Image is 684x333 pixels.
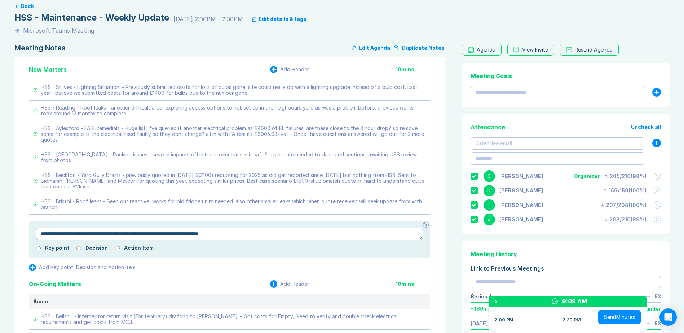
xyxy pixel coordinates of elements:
[471,294,510,299] div: Series Average
[29,280,81,288] div: On-Going Matters
[462,44,502,56] a: Agenda
[471,123,505,132] div: Attendance
[41,84,426,96] div: HSS - St Ives - Lighting Situation. - Previously submitted costs for lots of bulbs gone, site cou...
[499,217,543,222] div: Jonny Welbourn
[575,47,613,53] div: Resend Agenda
[499,188,543,194] div: David Hayter
[562,297,587,306] div: 9:09 AM
[499,173,543,179] div: Gemma White
[484,170,495,182] div: G
[471,250,661,258] div: Meeting History
[280,281,309,287] div: Add Header
[45,245,69,251] label: Key point
[14,3,670,9] a: Back
[280,67,309,72] div: Add Header
[654,294,661,299] div: 53
[659,308,677,326] div: Open Intercom Messenger
[393,44,445,52] button: Duplicate Notes
[560,44,619,56] button: Resend Agenda
[29,264,136,271] button: Add Key point, Decision and Action Item
[484,214,495,225] div: J
[574,173,600,179] div: Organizer
[507,44,554,56] button: View Invite
[603,188,647,194] div: 159 / 159 ( 100 %)
[23,26,94,35] div: Microsoft Teams Meeting
[270,280,309,288] button: Add Header
[477,47,495,53] div: Agenda
[604,217,647,222] div: 208 / 210 ( 99 %)
[562,317,581,323] div: 2:30 PM
[604,173,647,179] div: 205 / 210 ( 98 %)
[471,72,661,80] div: Meeting Goals
[522,47,548,53] div: View Invite
[352,44,390,52] button: Edit Agenda
[14,12,169,23] div: HSS - Maintenance - Weekly Update
[41,125,426,143] div: HSS - Aylesford - FAEL remedials - Huge list, i've queried if another electrical problem as £4600...
[124,245,154,251] label: Action Item
[41,152,426,163] div: HSS - [GEOGRAPHIC_DATA] - Racking issues - several impacts effected it over time. is it safe? rep...
[173,15,243,23] div: [DATE] 2:00PM - 2:30PM
[396,67,430,72] div: 10 mins
[259,16,306,22] div: Edit details & tags
[41,199,426,210] div: HSS - Bristol - Roof leaks - Been out reactive, works for old fridge units needed. also other sma...
[39,265,136,270] div: Add Key point, Decision and Action Item
[396,281,430,287] div: 10 mins
[471,264,661,273] div: Link to Previous Meetings
[14,44,66,52] div: Meeting Notes
[499,202,543,208] div: Iain Parnell
[484,199,495,211] div: I
[484,185,495,196] div: D
[654,321,661,327] div: 53
[41,105,426,116] div: HSS - Reading - Roof leaks - another difficult area, exploring access options to not set up in th...
[494,317,513,323] div: 2:00 PM
[41,172,426,190] div: HSS - Beckton - Yard Gully Drains - previously quoted in [DATE] (£2100) requoting for 2025 as did...
[631,124,661,130] button: Uncheck all
[85,245,108,251] label: Decision
[600,202,647,208] div: 207 / 208 ( 100 %)
[252,16,306,22] button: Edit details & tags
[29,65,67,74] div: New Matters
[471,306,512,312] div: ~ 180 mins early
[598,310,641,324] button: SendMinutes
[21,3,34,9] button: Back
[270,66,309,73] button: Add Header
[33,299,426,305] div: Accio
[471,321,488,327] a: [DATE]
[41,314,426,325] div: HSS - Bellshill - Interceptor return visit (For february) drafting to [PERSON_NAME]. - Got costs ...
